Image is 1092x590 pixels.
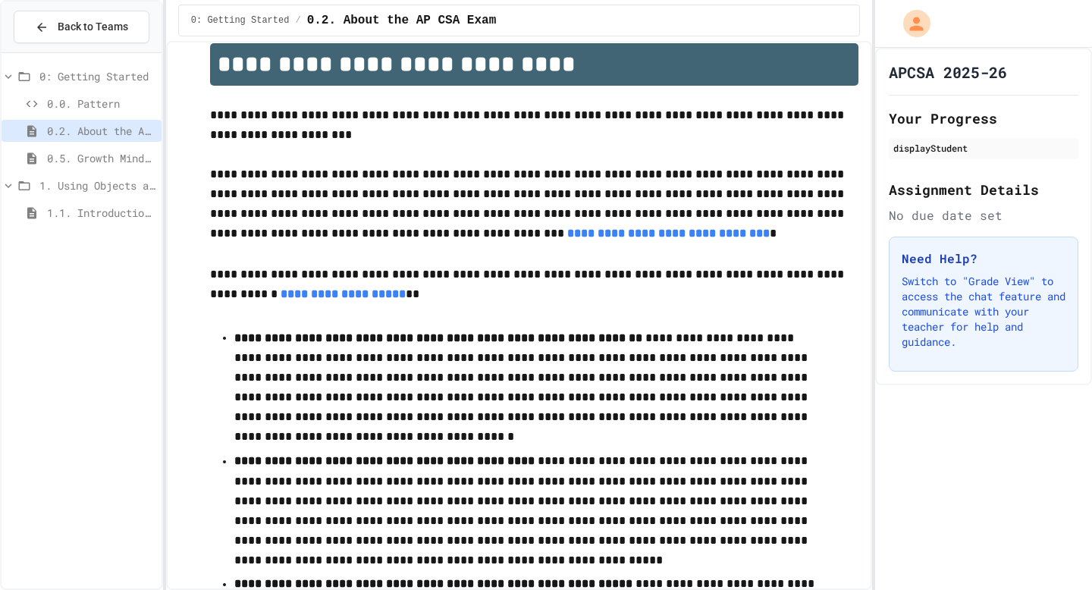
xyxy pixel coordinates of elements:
span: 1.1. Introduction to Algorithms, Programming, and Compilers [47,205,155,221]
div: My Account [887,6,934,41]
p: Switch to "Grade View" to access the chat feature and communicate with your teacher for help and ... [902,274,1065,350]
span: 0.2. About the AP CSA Exam [47,123,155,139]
h1: APCSA 2025-26 [889,61,1007,83]
span: 0: Getting Started [39,68,155,84]
button: Back to Teams [14,11,149,43]
h2: Your Progress [889,108,1078,129]
span: 1. Using Objects and Methods [39,177,155,193]
span: 0.5. Growth Mindset [47,150,155,166]
span: 0.0. Pattern [47,96,155,111]
h2: Assignment Details [889,179,1078,200]
span: / [295,14,300,27]
span: Back to Teams [58,19,128,35]
h3: Need Help? [902,249,1065,268]
span: 0: Getting Started [191,14,290,27]
span: 0.2. About the AP CSA Exam [307,11,497,30]
div: displayStudent [893,141,1074,155]
div: No due date set [889,206,1078,224]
